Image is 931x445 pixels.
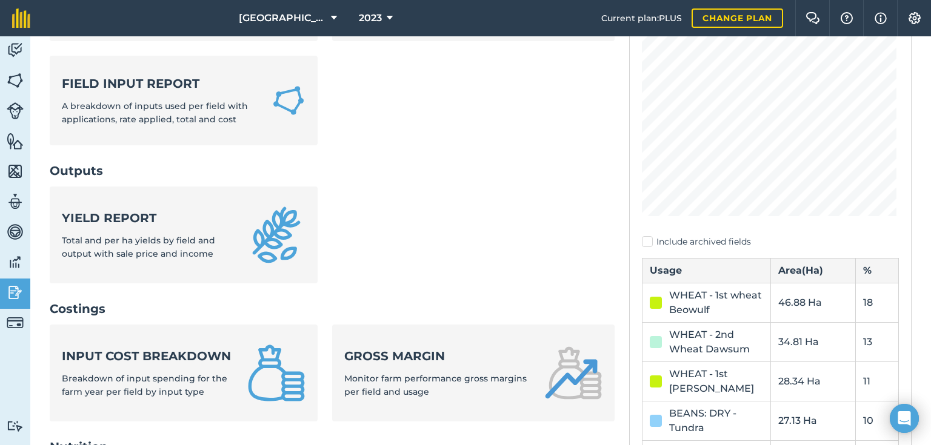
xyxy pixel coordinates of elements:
[669,367,763,396] div: WHEAT - 1st [PERSON_NAME]
[272,82,305,119] img: Field Input Report
[839,12,854,24] img: A question mark icon
[770,322,856,361] td: 34.81 Ha
[856,322,899,361] td: 13
[544,344,602,402] img: Gross margin
[669,406,763,435] div: BEANS: DRY - Tundra
[7,223,24,241] img: svg+xml;base64,PD94bWwgdmVyc2lvbj0iMS4wIiBlbmNvZGluZz0idXRmLTgiPz4KPCEtLSBHZW5lcmF0b3I6IEFkb2JlIE...
[7,162,24,180] img: svg+xml;base64,PHN2ZyB4bWxucz0iaHR0cDovL3d3dy53My5vcmcvMjAwMC9zdmciIHdpZHRoPSI1NiIgaGVpZ2h0PSI2MC...
[890,404,919,433] div: Open Intercom Messenger
[856,401,899,440] td: 10
[50,56,318,146] a: Field Input ReportA breakdown of inputs used per field with applications, rate applied, total and...
[344,348,530,364] strong: Gross margin
[856,283,899,322] td: 18
[50,325,318,421] a: Input cost breakdownBreakdown of input spending for the farm year per field by input type
[601,12,682,25] span: Current plan : PLUS
[770,361,856,401] td: 28.34 Ha
[7,420,24,432] img: svg+xml;base64,PD94bWwgdmVyc2lvbj0iMS4wIiBlbmNvZGluZz0idXRmLTgiPz4KPCEtLSBHZW5lcmF0b3I6IEFkb2JlIE...
[62,101,248,125] span: A breakdown of inputs used per field with applications, rate applied, total and cost
[692,8,783,28] a: Change plan
[332,325,615,421] a: Gross marginMonitor farm performance gross margins per field and usage
[247,344,305,402] img: Input cost breakdown
[642,236,899,248] label: Include archived fields
[669,328,763,357] div: WHEAT - 2nd Wheat Dawsum
[7,132,24,150] img: svg+xml;base64,PHN2ZyB4bWxucz0iaHR0cDovL3d3dy53My5vcmcvMjAwMC9zdmciIHdpZHRoPSI1NiIgaGVpZ2h0PSI2MC...
[12,8,30,28] img: fieldmargin Logo
[62,348,233,364] strong: Input cost breakdown
[344,373,527,397] span: Monitor farm performance gross margins per field and usage
[770,258,856,283] th: Area ( Ha )
[62,209,233,226] strong: Yield report
[7,193,24,211] img: svg+xml;base64,PD94bWwgdmVyc2lvbj0iMS4wIiBlbmNvZGluZz0idXRmLTgiPz4KPCEtLSBHZW5lcmF0b3I6IEFkb2JlIE...
[7,71,24,90] img: svg+xml;base64,PHN2ZyB4bWxucz0iaHR0cDovL3d3dy53My5vcmcvMjAwMC9zdmciIHdpZHRoPSI1NiIgaGVpZ2h0PSI2MC...
[856,361,899,401] td: 11
[62,235,215,259] span: Total and per ha yields by field and output with sale price and income
[669,288,763,317] div: WHEAT - 1st wheat Beowulf
[50,300,615,317] h2: Costings
[7,253,24,271] img: svg+xml;base64,PD94bWwgdmVyc2lvbj0iMS4wIiBlbmNvZGluZz0idXRmLTgiPz4KPCEtLSBHZW5lcmF0b3I6IEFkb2JlIE...
[770,401,856,440] td: 27.13 Ha
[247,206,305,264] img: Yield report
[7,283,24,302] img: svg+xml;base64,PD94bWwgdmVyc2lvbj0iMS4wIiBlbmNvZGluZz0idXRmLTgiPz4KPCEtLSBHZW5lcmF0b3I6IEFkb2JlIE...
[50,162,615,179] h2: Outputs
[856,258,899,283] th: %
[50,186,318,283] a: Yield reportTotal and per ha yields by field and output with sale price and income
[875,11,887,25] img: svg+xml;base64,PHN2ZyB4bWxucz0iaHR0cDovL3d3dy53My5vcmcvMjAwMC9zdmciIHdpZHRoPSIxNyIgaGVpZ2h0PSIxNy...
[62,75,257,92] strong: Field Input Report
[7,102,24,119] img: svg+xml;base64,PD94bWwgdmVyc2lvbj0iMS4wIiBlbmNvZGluZz0idXRmLTgiPz4KPCEtLSBHZW5lcmF0b3I6IEFkb2JlIE...
[62,373,227,397] span: Breakdown of input spending for the farm year per field by input type
[770,283,856,322] td: 46.88 Ha
[907,12,922,24] img: A cog icon
[642,258,771,283] th: Usage
[7,314,24,331] img: svg+xml;base64,PD94bWwgdmVyc2lvbj0iMS4wIiBlbmNvZGluZz0idXRmLTgiPz4KPCEtLSBHZW5lcmF0b3I6IEFkb2JlIE...
[239,11,326,25] span: [GEOGRAPHIC_DATA]
[806,12,820,24] img: Two speech bubbles overlapping with the left bubble in the forefront
[359,11,382,25] span: 2023
[7,41,24,59] img: svg+xml;base64,PD94bWwgdmVyc2lvbj0iMS4wIiBlbmNvZGluZz0idXRmLTgiPz4KPCEtLSBHZW5lcmF0b3I6IEFkb2JlIE...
